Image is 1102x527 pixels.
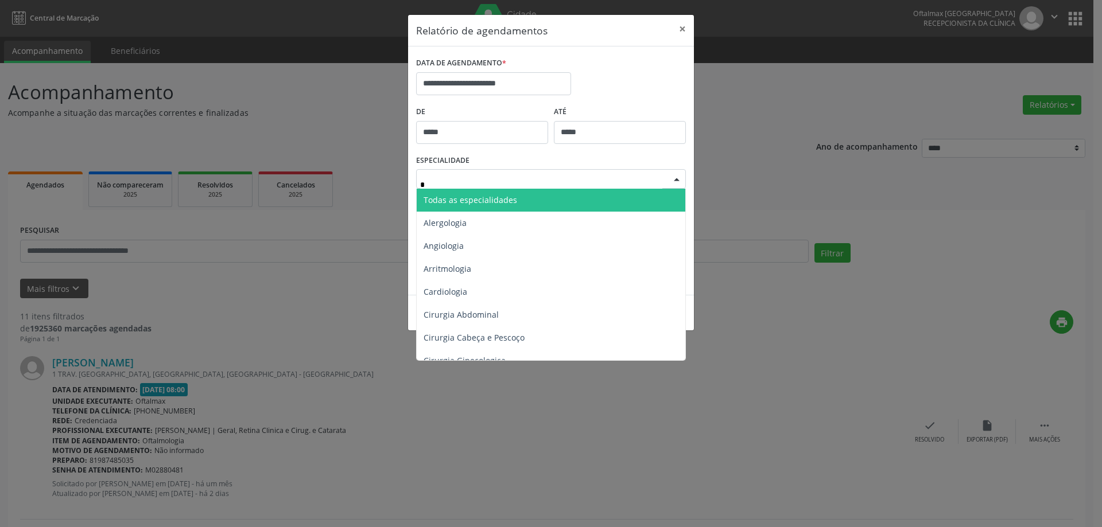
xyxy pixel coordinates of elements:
[424,355,506,366] span: Cirurgia Ginecologica
[416,54,506,72] label: DATA DE AGENDAMENTO
[424,194,517,205] span: Todas as especialidades
[424,332,525,343] span: Cirurgia Cabeça e Pescoço
[416,103,548,121] label: De
[554,103,686,121] label: ATÉ
[424,240,464,251] span: Angiologia
[424,263,471,274] span: Arritmologia
[416,152,469,170] label: ESPECIALIDADE
[424,217,467,228] span: Alergologia
[424,309,499,320] span: Cirurgia Abdominal
[416,23,548,38] h5: Relatório de agendamentos
[671,15,694,43] button: Close
[424,286,467,297] span: Cardiologia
